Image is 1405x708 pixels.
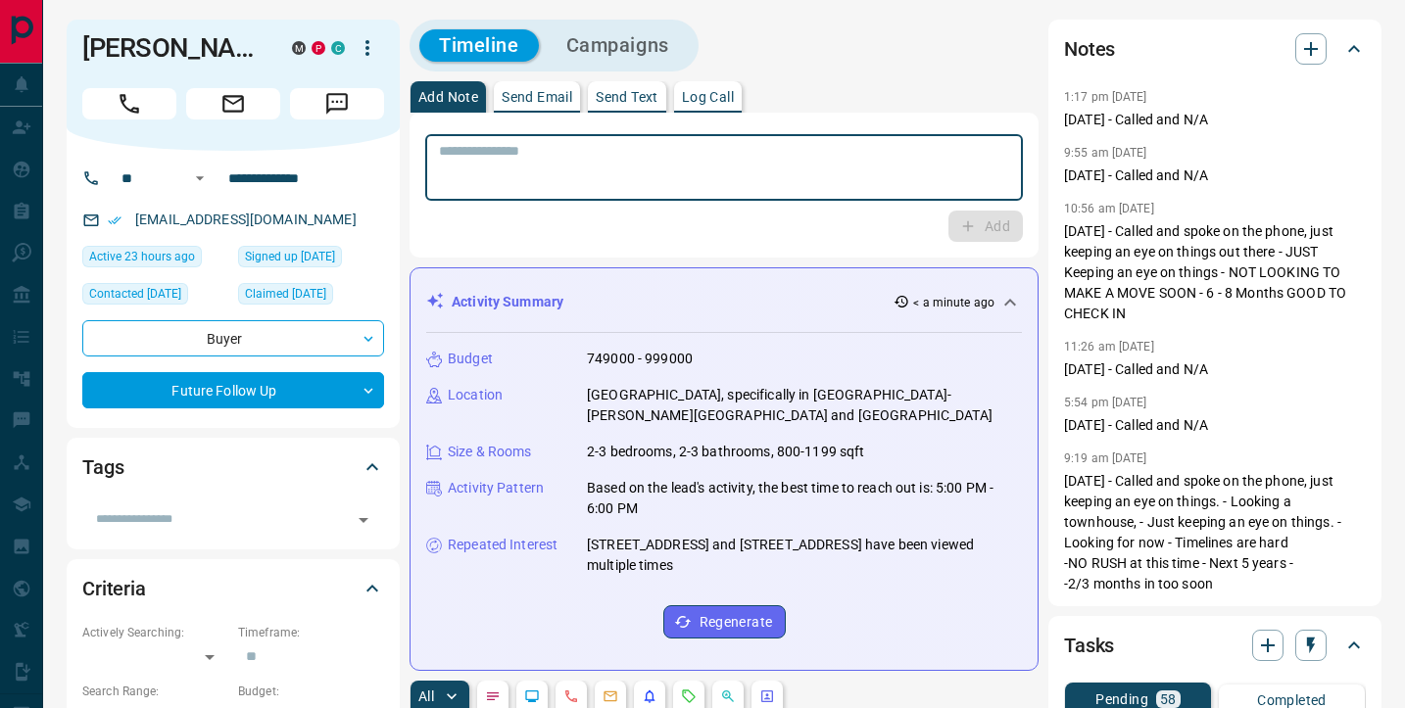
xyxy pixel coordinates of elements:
div: Tags [82,444,384,491]
svg: Emails [603,688,618,704]
p: 11:26 am [DATE] [1064,340,1154,354]
h2: Notes [1064,33,1115,65]
p: Budget: [238,683,384,700]
p: [DATE] - Called and N/A [1064,110,1366,130]
a: [EMAIL_ADDRESS][DOMAIN_NAME] [135,212,357,227]
button: Open [350,506,377,534]
p: All [418,689,434,703]
p: [DATE] - Called and N/A [1064,165,1366,186]
button: Regenerate [663,605,786,638]
p: [GEOGRAPHIC_DATA], specifically in [GEOGRAPHIC_DATA]-[PERSON_NAME][GEOGRAPHIC_DATA] and [GEOGRAPH... [587,385,1022,426]
div: property.ca [312,41,325,55]
p: [DATE] - Called and spoke on the phone, just keeping an eye on things. - Looking a townhouse, - J... [1064,471,1366,656]
p: [DATE] - Called and N/A [1064,359,1366,380]
span: Message [290,88,384,119]
p: Pending [1095,692,1148,706]
p: 58 [1160,692,1177,706]
span: Call [82,88,176,119]
div: Buyer [82,320,384,356]
div: Tasks [1064,622,1366,669]
div: Tue Apr 17 2018 [238,246,384,273]
svg: Calls [563,688,579,704]
button: Open [188,166,212,190]
p: [STREET_ADDRESS] and [STREET_ADDRESS] have been viewed multiple times [587,535,1022,576]
svg: Email Verified [108,213,121,227]
p: 10:56 am [DATE] [1064,202,1154,215]
p: < a minute ago [913,294,994,311]
div: Future Follow Up [82,372,384,408]
div: Notes [1064,25,1366,72]
p: [DATE] - Called and N/A [1064,415,1366,436]
div: condos.ca [331,41,345,55]
button: Timeline [419,29,539,62]
p: 2-3 bedrooms, 2-3 bathrooms, 800-1199 sqft [587,442,865,462]
svg: Requests [681,688,697,704]
span: Signed up [DATE] [245,247,335,266]
p: Based on the lead's activity, the best time to reach out is: 5:00 PM - 6:00 PM [587,478,1022,519]
p: [DATE] - Called and spoke on the phone, just keeping an eye on things out there - JUST Keeping an... [1064,221,1366,324]
div: mrloft.ca [292,41,306,55]
p: Budget [448,349,493,369]
p: Send Email [502,90,572,104]
span: Email [186,88,280,119]
span: Active 23 hours ago [89,247,195,266]
p: Add Note [418,90,478,104]
div: Activity Summary< a minute ago [426,284,1022,320]
p: 1:17 pm [DATE] [1064,90,1147,104]
p: 749000 - 999000 [587,349,693,369]
span: Contacted [DATE] [89,284,181,304]
div: Criteria [82,565,384,612]
p: Log Call [682,90,734,104]
p: Repeated Interest [448,535,557,555]
p: 9:55 am [DATE] [1064,146,1147,160]
h2: Tasks [1064,630,1114,661]
svg: Notes [485,688,501,704]
span: Claimed [DATE] [245,284,326,304]
svg: Listing Alerts [642,688,657,704]
svg: Opportunities [720,688,736,704]
p: Completed [1257,693,1327,707]
button: Campaigns [547,29,689,62]
div: Thu Aug 14 2025 [82,246,228,273]
svg: Lead Browsing Activity [524,688,540,704]
h2: Tags [82,451,123,483]
p: Actively Searching: [82,624,228,641]
div: Tue Feb 08 2022 [238,283,384,310]
h1: [PERSON_NAME] [82,32,263,64]
p: 9:19 am [DATE] [1064,451,1147,465]
p: Send Text [596,90,658,104]
div: Thu Aug 07 2025 [82,283,228,310]
p: Timeframe: [238,624,384,641]
p: Location [448,385,503,405]
p: Search Range: [82,683,228,700]
p: Size & Rooms [448,442,532,462]
svg: Agent Actions [759,688,775,704]
p: Activity Summary [452,292,563,312]
p: Activity Pattern [448,478,544,498]
p: 5:54 pm [DATE] [1064,396,1147,409]
h2: Criteria [82,573,146,604]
